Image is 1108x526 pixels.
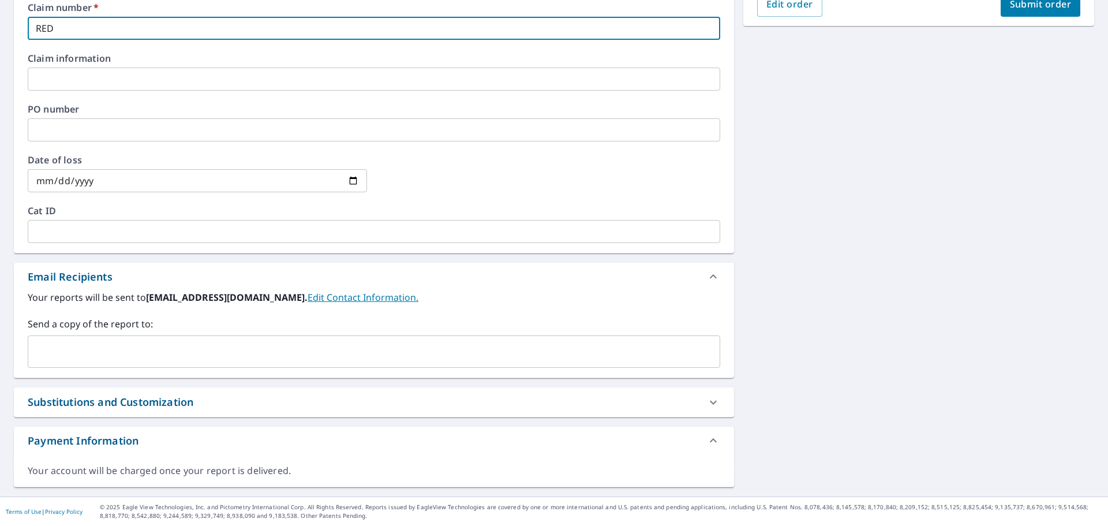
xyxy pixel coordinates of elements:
b: [EMAIL_ADDRESS][DOMAIN_NAME]. [146,291,308,304]
div: Email Recipients [14,263,734,290]
label: Send a copy of the report to: [28,317,720,331]
label: PO number [28,105,720,114]
div: Payment Information [28,433,138,449]
div: Substitutions and Customization [28,394,193,410]
label: Your reports will be sent to [28,290,720,304]
a: EditContactInfo [308,291,418,304]
div: Substitutions and Customization [14,387,734,417]
p: © 2025 Eagle View Technologies, Inc. and Pictometry International Corp. All Rights Reserved. Repo... [100,503,1102,520]
label: Date of loss [28,155,367,165]
a: Terms of Use [6,508,42,516]
p: | [6,508,83,515]
a: Privacy Policy [45,508,83,516]
div: Email Recipients [28,269,113,285]
label: Claim information [28,54,720,63]
label: Cat ID [28,206,720,215]
label: Claim number [28,3,720,12]
div: Your account will be charged once your report is delivered. [28,464,720,477]
div: Payment Information [14,427,734,454]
